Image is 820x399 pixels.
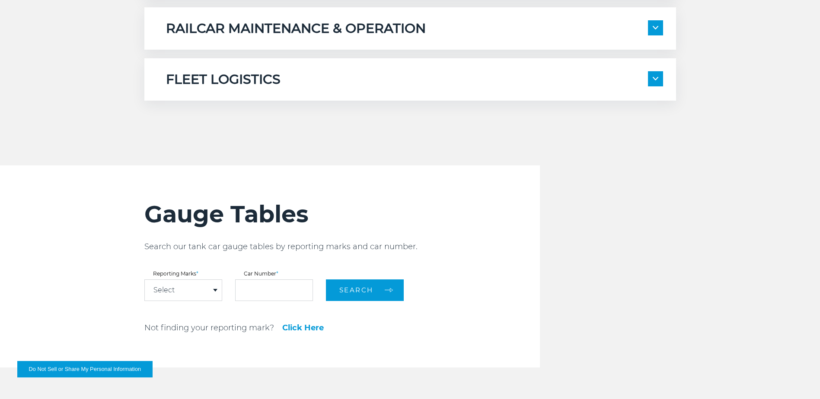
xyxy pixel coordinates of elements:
h2: Gauge Tables [144,200,540,228]
iframe: Chat Widget [777,358,820,399]
a: Click Here [282,324,324,332]
h5: RAILCAR MAINTENANCE & OPERATION [166,20,426,37]
p: Search our tank car gauge tables by reporting marks and car number. [144,241,540,252]
button: Do Not Sell or Share My Personal Information [17,361,153,377]
img: arrow [653,26,658,29]
label: Car Number [235,271,313,276]
span: Search [339,286,373,294]
label: Reporting Marks [144,271,222,276]
button: Search arrow arrow [326,279,404,301]
h5: FLEET LOGISTICS [166,71,281,88]
img: arrow [653,77,658,80]
a: Select [153,287,175,294]
p: Not finding your reporting mark? [144,323,274,333]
